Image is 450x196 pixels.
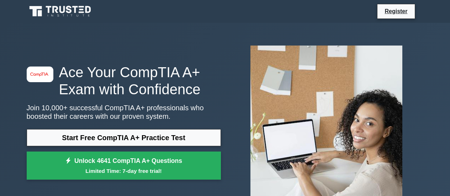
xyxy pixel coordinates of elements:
p: Join 10,000+ successful CompTIA A+ professionals who boosted their careers with our proven system. [27,104,221,121]
small: Limited Time: 7-day free trial! [36,167,212,175]
h1: Ace Your CompTIA A+ Exam with Confidence [27,64,221,98]
a: Start Free CompTIA A+ Practice Test [27,129,221,146]
a: Register [380,7,412,16]
a: Unlock 4641 CompTIA A+ QuestionsLimited Time: 7-day free trial! [27,152,221,180]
